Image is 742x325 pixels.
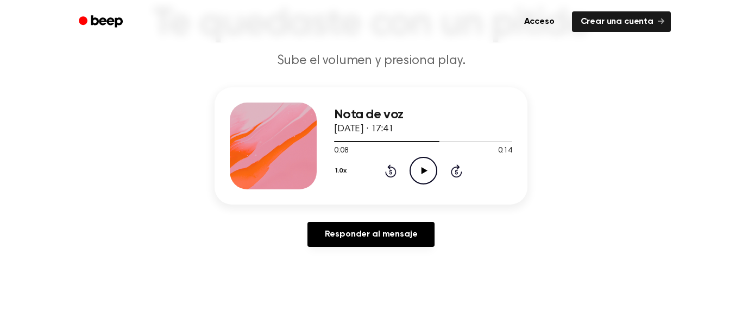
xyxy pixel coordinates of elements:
font: 1.0x [335,168,346,174]
font: Responder al mensaje [325,230,418,239]
font: Sube el volumen y presiona play. [277,54,466,67]
font: 0:14 [498,147,512,155]
font: Acceso [524,17,555,26]
font: Nota de voz [334,108,403,121]
a: Responder al mensaje [307,222,435,247]
a: Crear una cuenta [572,11,671,32]
a: Bip [71,11,133,33]
a: Acceso [513,9,565,34]
font: [DATE] · 17:41 [334,124,394,134]
font: 0:08 [334,147,348,155]
button: 1.0x [334,162,350,180]
font: Crear una cuenta [581,17,653,26]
